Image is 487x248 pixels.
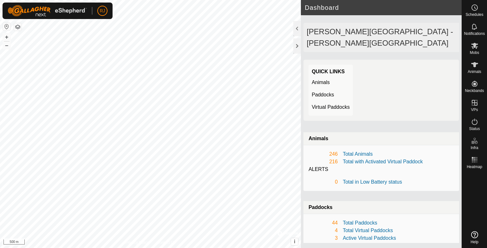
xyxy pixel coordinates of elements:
span: i [294,239,295,244]
a: Virtual Paddocks [312,104,350,110]
h2: Dashboard [305,4,462,11]
span: Status [469,127,480,131]
a: Total Animals [343,151,373,157]
span: RJ [100,8,105,14]
div: 216 [308,158,338,166]
div: 44 [308,219,338,227]
a: Help [462,229,487,246]
img: Gallagher Logo [8,5,87,16]
span: Mobs [470,51,479,55]
button: – [3,42,10,49]
strong: Quick Links [312,69,345,74]
div: 4 [308,227,338,234]
span: Schedules [465,13,483,16]
a: Total Paddocks [343,220,377,225]
a: Contact Us [157,240,175,245]
span: Animals [468,70,481,74]
a: Active Virtual Paddocks [343,235,396,241]
div: 246 [308,150,338,158]
a: Paddocks [312,92,334,97]
button: Reset Map [3,23,10,30]
div: ALERTS [308,166,454,173]
button: + [3,33,10,41]
span: Infra [471,146,478,150]
a: Total Virtual Paddocks [343,228,393,233]
a: Total with Activated Virtual Paddock [343,159,423,164]
a: Animals [312,80,330,85]
strong: Paddocks [308,205,333,210]
span: Help [471,240,478,244]
span: VPs [471,108,478,112]
span: Heatmap [467,165,482,169]
a: Total in Low Battery status [343,179,402,185]
div: 3 [308,234,338,242]
div: 0 [308,178,338,186]
button: i [291,238,298,245]
span: Notifications [464,32,485,36]
span: Neckbands [465,89,484,93]
strong: Animals [308,136,328,141]
div: [PERSON_NAME][GEOGRAPHIC_DATA] - [PERSON_NAME][GEOGRAPHIC_DATA] [303,23,459,52]
a: Privacy Policy [126,240,149,245]
button: Map Layers [14,23,22,31]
